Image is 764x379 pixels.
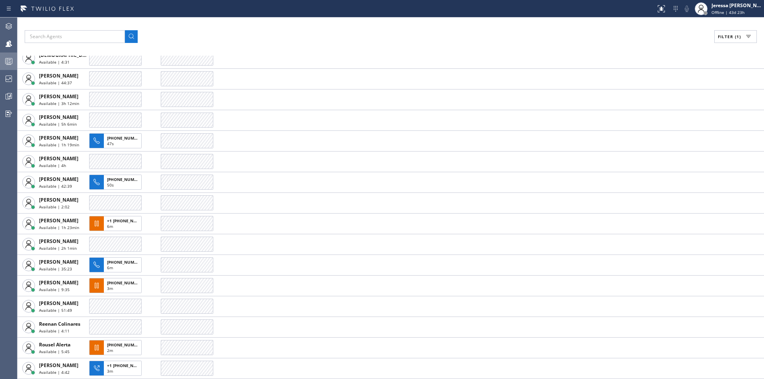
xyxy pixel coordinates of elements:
span: +1 [PHONE_NUMBER] [107,363,149,368]
button: [PHONE_NUMBER]3m [89,276,144,295]
span: Available | 5h 6min [39,121,77,127]
span: [PERSON_NAME] [39,258,78,265]
span: Available | 2h 1min [39,245,77,251]
span: +1 [PHONE_NUMBER] [107,218,149,224]
span: [PERSON_NAME] [39,114,78,121]
span: Available | 51:49 [39,307,72,313]
span: [PHONE_NUMBER] [107,342,143,348]
span: [PERSON_NAME] [39,93,78,100]
span: 50s [107,182,114,188]
span: Available | 1h 19min [39,142,79,148]
span: Available | 4h [39,163,66,168]
span: Reenan Colinares [39,321,80,327]
span: [PERSON_NAME] [39,155,78,162]
span: Available | 35:23 [39,266,72,272]
span: Available | 2:02 [39,204,70,210]
span: [PERSON_NAME] [39,300,78,307]
span: 6m [107,265,113,270]
span: 47s [107,141,114,146]
span: Available | 4:42 [39,369,70,375]
span: [PHONE_NUMBER] [107,135,143,141]
span: Available | 5:45 [39,349,70,354]
span: [PERSON_NAME] [39,217,78,224]
span: 6m [107,224,113,229]
span: [PERSON_NAME] [39,238,78,245]
input: Search Agents [25,30,125,43]
span: Available | 4:31 [39,59,70,65]
span: [PERSON_NAME] [39,176,78,183]
button: Filter (1) [714,30,757,43]
span: [PERSON_NAME] [39,279,78,286]
div: Jeressa [PERSON_NAME] [711,2,762,9]
span: Available | 1h 23min [39,225,79,230]
button: [PHONE_NUMBER]2m [89,338,144,358]
span: Available | 9:35 [39,287,70,292]
span: Available | 3h 12min [39,101,79,106]
button: +1 [PHONE_NUMBER]3m [89,358,144,378]
span: Available | 44:37 [39,80,72,86]
span: [PHONE_NUMBER] [107,280,143,286]
span: Available | 42:39 [39,183,72,189]
span: [PHONE_NUMBER] [107,259,143,265]
span: [PERSON_NAME] [39,362,78,369]
span: [PHONE_NUMBER] [107,177,143,182]
button: [PHONE_NUMBER]47s [89,131,144,151]
span: Offline | 43d 23h [711,10,745,15]
span: [PERSON_NAME] [39,72,78,79]
span: [PERSON_NAME] [39,134,78,141]
span: Filter (1) [718,34,741,39]
button: [PHONE_NUMBER]6m [89,255,144,275]
span: 3m [107,368,113,374]
button: +1 [PHONE_NUMBER]6m [89,214,144,233]
span: 3m [107,286,113,291]
span: 2m [107,348,113,353]
span: Rousel Alerta [39,341,70,348]
button: [PHONE_NUMBER]50s [89,172,144,192]
span: [PERSON_NAME] [39,196,78,203]
span: Available | 4:11 [39,328,70,334]
button: Mute [681,3,692,14]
